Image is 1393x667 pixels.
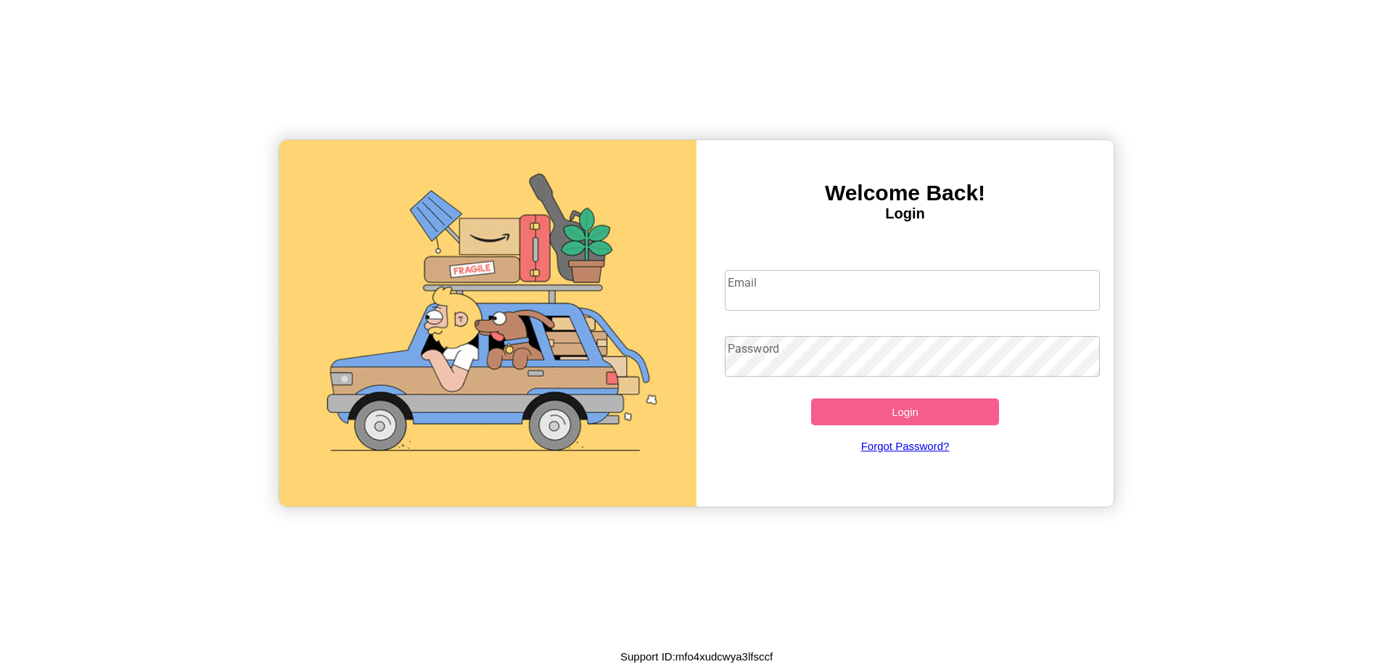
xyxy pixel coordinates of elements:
[696,181,1114,205] h3: Welcome Back!
[718,425,1093,467] a: Forgot Password?
[696,205,1114,222] h4: Login
[279,140,696,507] img: gif
[620,647,773,666] p: Support ID: mfo4xudcwya3lfsccf
[811,398,999,425] button: Login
